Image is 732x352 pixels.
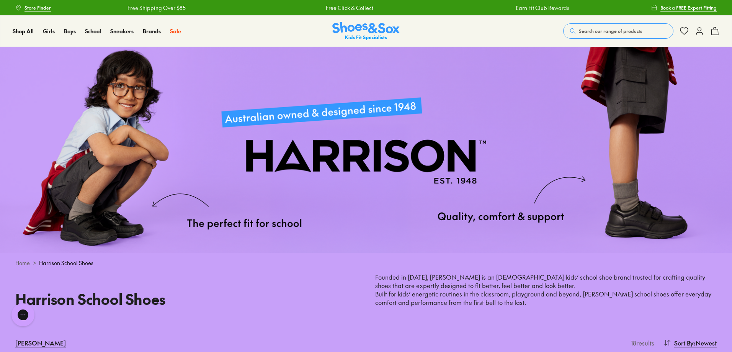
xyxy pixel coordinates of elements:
[674,338,694,347] span: Sort By
[85,27,101,35] a: School
[694,338,717,347] span: : Newest
[25,4,51,11] span: Store Finder
[43,27,55,35] a: Girls
[651,1,717,15] a: Book a FREE Expert Fitting
[127,4,185,12] a: Free Shipping Over $85
[15,1,51,15] a: Store Finder
[628,338,654,347] p: 18 results
[663,334,717,351] button: Sort By:Newest
[39,259,93,267] span: Harrison School Shoes
[563,23,673,39] button: Search our range of products
[64,27,76,35] a: Boys
[15,334,66,351] a: [PERSON_NAME]
[110,27,134,35] a: Sneakers
[15,288,357,310] h1: Harrison School Shoes
[143,27,161,35] a: Brands
[660,4,717,11] span: Book a FREE Expert Fitting
[15,259,30,267] a: Home
[13,27,34,35] a: Shop All
[15,259,717,267] div: >
[332,22,400,41] img: SNS_Logo_Responsive.svg
[375,290,717,307] p: Built for kids’ energetic routines in the classroom, playground and beyond, [PERSON_NAME] school ...
[579,28,642,34] span: Search our range of products
[170,27,181,35] a: Sale
[8,301,38,329] iframe: Gorgias live chat messenger
[325,4,373,12] a: Free Click & Collect
[515,4,569,12] a: Earn Fit Club Rewards
[375,273,717,290] p: Founded in [DATE], [PERSON_NAME] is an [DEMOGRAPHIC_DATA] kids’ school shoe brand trusted for cra...
[332,22,400,41] a: Shoes & Sox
